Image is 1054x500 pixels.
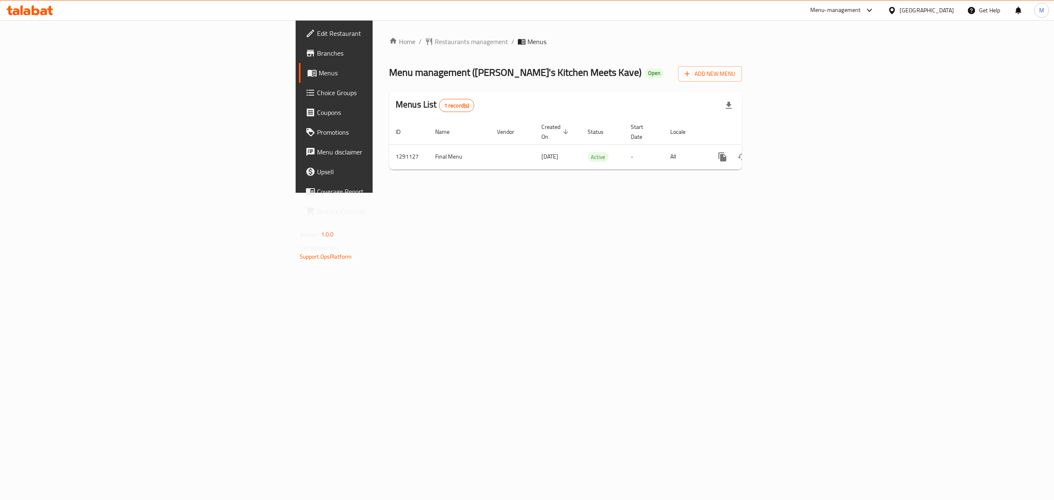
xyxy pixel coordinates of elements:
span: Vendor [497,127,525,137]
span: Name [435,127,460,137]
span: Edit Restaurant [317,28,465,38]
span: Status [588,127,614,137]
div: Menu-management [810,5,861,15]
button: Change Status [732,147,752,167]
span: Menu disclaimer [317,147,465,157]
span: Active [588,152,609,162]
a: Upsell [299,162,472,182]
a: Coupons [299,103,472,122]
span: M [1039,6,1044,15]
span: ID [396,127,411,137]
span: Get support on: [300,243,338,254]
span: Locale [670,127,696,137]
span: Upsell [317,167,465,177]
a: Menu disclaimer [299,142,472,162]
span: Promotions [317,127,465,137]
a: Choice Groups [299,83,472,103]
td: - [624,144,664,169]
span: Menus [319,68,465,78]
table: enhanced table [389,119,798,170]
span: Coupons [317,107,465,117]
h2: Menus List [396,98,474,112]
span: Coverage Report [317,187,465,196]
span: 1.0.0 [321,229,334,240]
a: Branches [299,43,472,63]
td: All [664,144,706,169]
a: Coverage Report [299,182,472,201]
span: Menu management ( [PERSON_NAME]'s Kitchen Meets Kave ) [389,63,641,82]
a: Promotions [299,122,472,142]
button: more [713,147,732,167]
a: Edit Restaurant [299,23,472,43]
span: Add New Menu [685,69,735,79]
nav: breadcrumb [389,37,742,47]
div: Total records count [439,99,475,112]
span: 1 record(s) [439,102,474,110]
div: Open [645,68,664,78]
span: [DATE] [541,151,558,162]
span: Open [645,70,664,77]
button: Add New Menu [678,66,742,82]
span: Grocery Checklist [317,206,465,216]
span: Menus [527,37,546,47]
span: Choice Groups [317,88,465,98]
div: [GEOGRAPHIC_DATA] [900,6,954,15]
a: Menus [299,63,472,83]
span: Start Date [631,122,654,142]
span: Branches [317,48,465,58]
span: Created On [541,122,571,142]
a: Support.OpsPlatform [300,251,352,262]
th: Actions [706,119,798,145]
li: / [511,37,514,47]
a: Grocery Checklist [299,201,472,221]
span: Version: [300,229,320,240]
div: Export file [719,96,739,115]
